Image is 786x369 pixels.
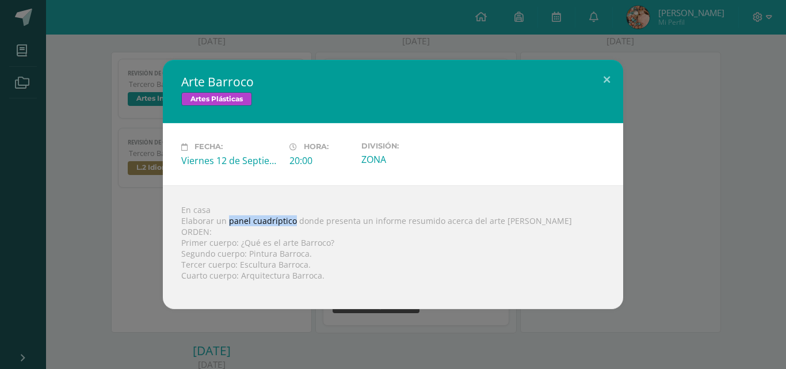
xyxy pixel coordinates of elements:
div: Viernes 12 de Septiembre [181,154,280,167]
label: División: [361,142,460,150]
button: Close (Esc) [590,60,623,99]
div: En casa Elaborar un panel cuadríptico donde presenta un informe resumido acerca del arte [PERSON_... [163,185,623,309]
span: Fecha: [194,143,223,151]
div: 20:00 [289,154,352,167]
span: Artes Plásticas [181,92,252,106]
div: ZONA [361,153,460,166]
h2: Arte Barroco [181,74,605,90]
span: Hora: [304,143,329,151]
